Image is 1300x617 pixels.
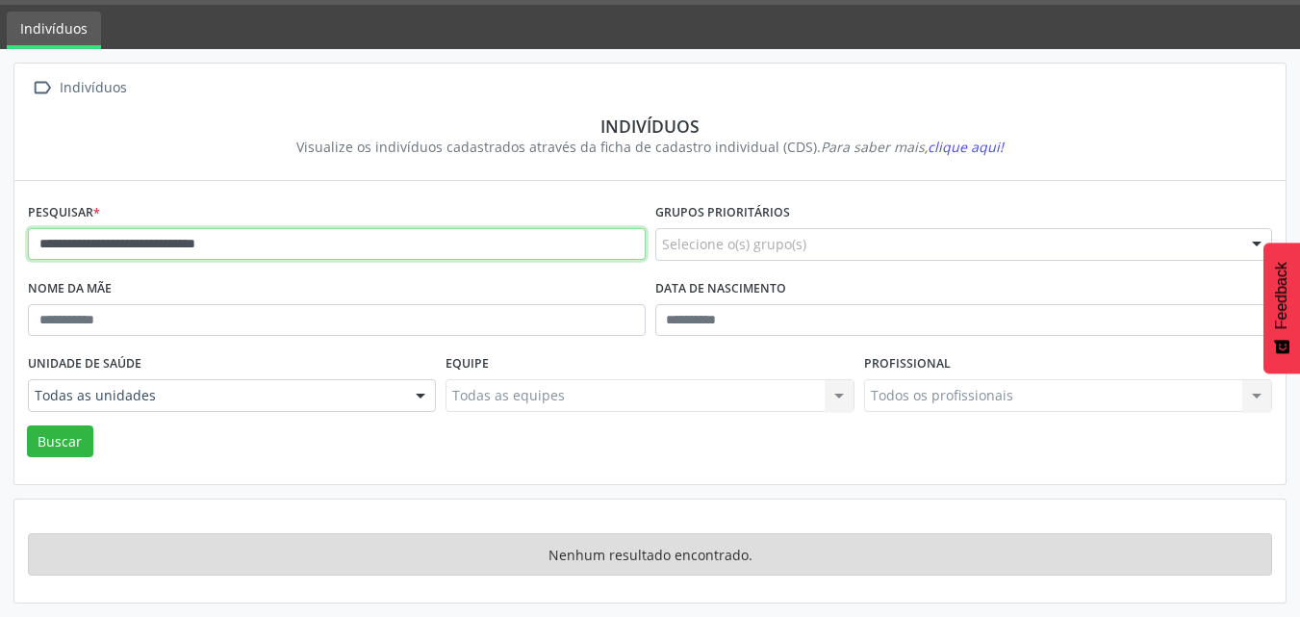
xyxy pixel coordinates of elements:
[662,234,806,254] span: Selecione o(s) grupo(s)
[28,74,56,102] i: 
[35,386,396,405] span: Todas as unidades
[1273,262,1290,329] span: Feedback
[446,349,489,379] label: Equipe
[41,137,1259,157] div: Visualize os indivíduos cadastrados através da ficha de cadastro individual (CDS).
[28,349,141,379] label: Unidade de saúde
[41,116,1259,137] div: Indivíduos
[655,274,786,304] label: Data de nascimento
[27,425,93,458] button: Buscar
[1263,243,1300,373] button: Feedback - Mostrar pesquisa
[28,533,1272,576] div: Nenhum resultado encontrado.
[821,138,1004,156] i: Para saber mais,
[928,138,1004,156] span: clique aqui!
[28,274,112,304] label: Nome da mãe
[7,12,101,49] a: Indivíduos
[655,198,790,228] label: Grupos prioritários
[28,198,100,228] label: Pesquisar
[28,74,130,102] a:  Indivíduos
[864,349,951,379] label: Profissional
[56,74,130,102] div: Indivíduos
